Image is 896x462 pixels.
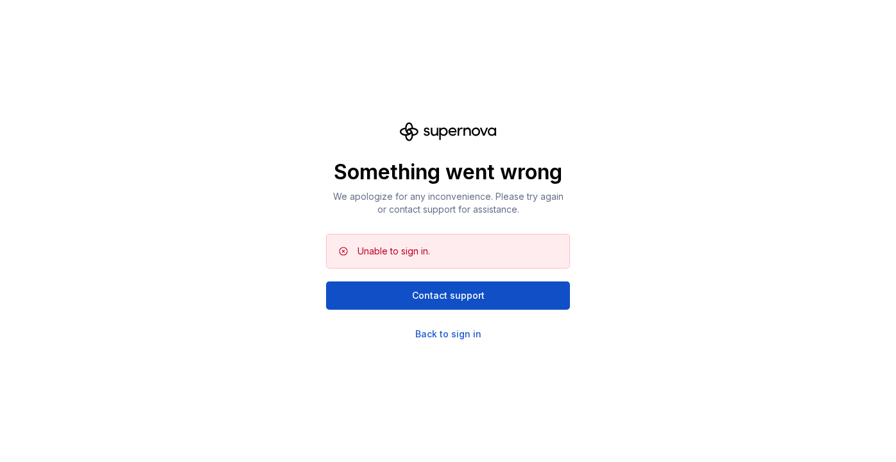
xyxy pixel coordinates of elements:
button: Contact support [326,281,570,310]
p: Something went wrong [326,159,570,185]
span: Contact support [412,289,485,302]
p: We apologize for any inconvenience. Please try again or contact support for assistance. [326,190,570,216]
a: Back to sign in [415,328,481,341]
div: Unable to sign in. [358,245,430,258]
